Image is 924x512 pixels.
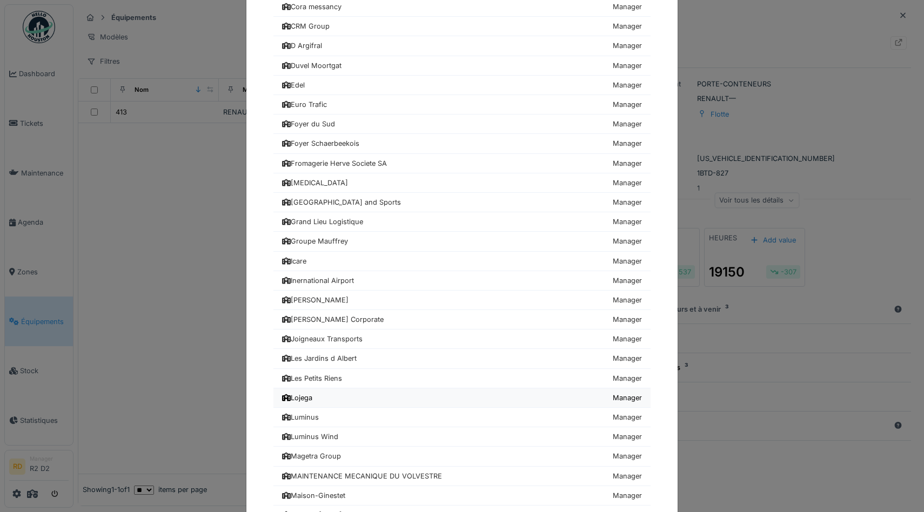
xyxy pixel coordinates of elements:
a: Icare Manager [273,252,651,271]
div: Manager [613,412,642,422]
a: Les Petits Riens Manager [273,369,651,388]
a: CRM Group Manager [273,17,651,36]
a: Joigneaux Transports Manager [273,329,651,349]
div: Manager [613,21,642,31]
a: Edel Manager [273,76,651,95]
a: Lojega Manager [273,388,651,408]
a: [PERSON_NAME] Manager [273,291,651,310]
a: Foyer du Sud Manager [273,114,651,134]
div: [PERSON_NAME] Corporate [282,314,384,325]
div: Groupe Mauffrey [282,236,348,246]
a: Magetra Group Manager [273,447,651,466]
div: Euro Trafic [282,99,327,110]
div: Manager [613,119,642,129]
div: Manager [613,178,642,188]
a: Fromagerie Herve Societe SA Manager [273,154,651,173]
div: Les Jardins d Albert [282,353,357,363]
a: Duvel Moortgat Manager [273,56,651,76]
div: Manager [613,158,642,169]
div: Inernational Airport [282,275,354,286]
div: Manager [613,138,642,149]
a: Grand Lieu Logistique Manager [273,212,651,232]
div: Grand Lieu Logistique [282,217,363,227]
div: Manager [613,275,642,286]
div: Edel [282,80,305,90]
div: Manager [613,256,642,266]
a: Inernational Airport Manager [273,271,651,291]
a: [GEOGRAPHIC_DATA] and Sports Manager [273,193,651,212]
div: Manager [613,451,642,461]
div: Les Petits Riens [282,373,342,383]
div: Cora messancy [282,2,342,12]
a: Foyer Schaerbeekois Manager [273,134,651,153]
div: Duvel Moortgat [282,60,342,71]
div: MAINTENANCE MECANIQUE DU VOLVESTRE [282,471,442,481]
a: [MEDICAL_DATA] Manager [273,173,651,193]
a: [PERSON_NAME] Corporate Manager [273,310,651,329]
div: Manager [613,80,642,90]
div: Manager [613,197,642,207]
a: Maison-Ginestet Manager [273,486,651,506]
div: Manager [613,314,642,325]
div: Maison-Ginestet [282,490,345,501]
div: Luminus Wind [282,432,338,442]
div: Foyer du Sud [282,119,335,129]
a: Les Jardins d Albert Manager [273,349,651,368]
div: Lojega [282,393,312,403]
a: Groupe Mauffrey Manager [273,232,651,251]
a: Euro Trafic Manager [273,95,651,114]
div: Icare [282,256,306,266]
div: Foyer Schaerbeekois [282,138,359,149]
div: Manager [613,432,642,442]
div: Manager [613,2,642,12]
div: Manager [613,373,642,383]
div: Manager [613,490,642,501]
div: Magetra Group [282,451,341,461]
div: Manager [613,99,642,110]
div: Fromagerie Herve Societe SA [282,158,387,169]
div: Manager [613,217,642,227]
div: CRM Group [282,21,330,31]
div: Manager [613,236,642,246]
a: MAINTENANCE MECANIQUE DU VOLVESTRE Manager [273,467,651,486]
div: Manager [613,41,642,51]
div: [GEOGRAPHIC_DATA] and Sports [282,197,401,207]
div: Joigneaux Transports [282,334,363,344]
div: Manager [613,334,642,344]
div: Manager [613,471,642,481]
div: [MEDICAL_DATA] [282,178,348,188]
div: [PERSON_NAME] [282,295,349,305]
div: Manager [613,353,642,363]
a: D Argifral Manager [273,36,651,56]
a: Luminus Manager [273,408,651,427]
a: Luminus Wind Manager [273,427,651,447]
div: Manager [613,393,642,403]
div: Manager [613,295,642,305]
div: Manager [613,60,642,71]
div: Luminus [282,412,319,422]
div: D Argifral [282,41,322,51]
